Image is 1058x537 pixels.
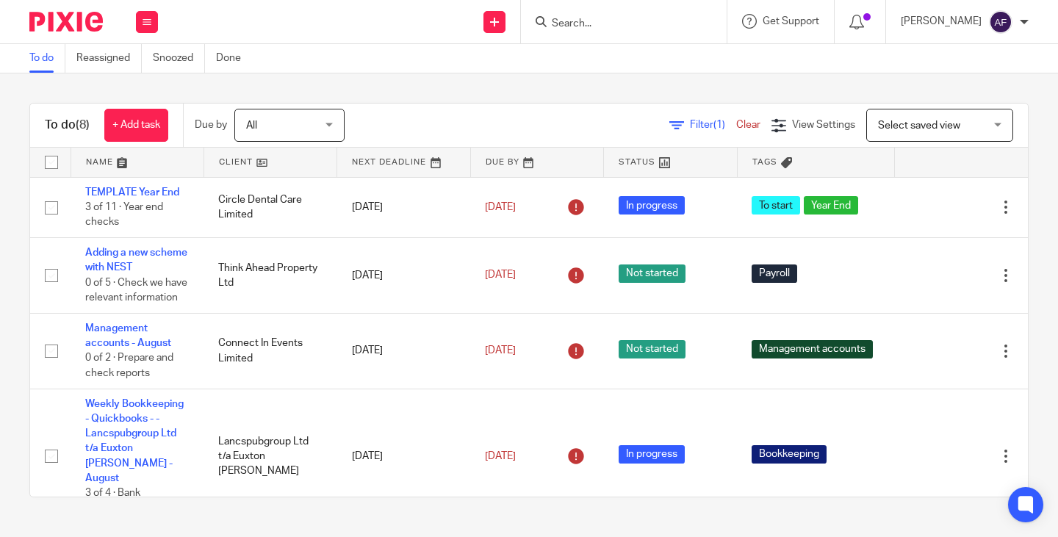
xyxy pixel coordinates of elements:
td: [DATE] [337,237,470,313]
span: Select saved view [878,120,960,131]
span: Year End [804,196,858,215]
span: 3 of 11 · Year end checks [85,202,163,228]
input: Search [550,18,683,31]
span: Get Support [763,16,819,26]
span: (1) [713,120,725,130]
span: [DATE] [485,345,516,356]
td: [DATE] [337,313,470,389]
span: In progress [619,445,685,464]
span: View Settings [792,120,855,130]
span: (8) [76,119,90,131]
span: Bookkeeping [752,445,827,464]
a: To do [29,44,65,73]
a: Snoozed [153,44,205,73]
span: Management accounts [752,340,873,358]
span: Not started [619,264,685,283]
span: 0 of 5 · Check we have relevant information [85,278,187,303]
a: Clear [736,120,760,130]
p: [PERSON_NAME] [901,14,982,29]
td: Circle Dental Care Limited [204,177,337,237]
a: TEMPLATE Year End [85,187,179,198]
a: Adding a new scheme with NEST [85,248,187,273]
span: In progress [619,196,685,215]
td: [DATE] [337,177,470,237]
span: Tags [752,158,777,166]
span: Filter [690,120,736,130]
td: Think Ahead Property Ltd [204,237,337,313]
a: Management accounts - August [85,323,171,348]
span: 0 of 2 · Prepare and check reports [85,353,173,379]
span: All [246,120,257,131]
p: Due by [195,118,227,132]
span: [DATE] [485,202,516,212]
span: To start [752,196,800,215]
a: Done [216,44,252,73]
td: Lancspubgroup Ltd t/a Euxton [PERSON_NAME] [204,389,337,524]
span: 3 of 4 · Bank processing [85,489,140,514]
h1: To do [45,118,90,133]
span: Not started [619,340,685,358]
a: + Add task [104,109,168,142]
a: Weekly Bookkeeping - Quickbooks - - Lancspubgroup Ltd t/a Euxton [PERSON_NAME] - August [85,399,184,484]
td: [DATE] [337,389,470,524]
span: [DATE] [485,270,516,281]
img: svg%3E [989,10,1012,34]
span: Payroll [752,264,797,283]
img: Pixie [29,12,103,32]
a: Reassigned [76,44,142,73]
span: [DATE] [485,451,516,461]
td: Connect In Events Limited [204,313,337,389]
